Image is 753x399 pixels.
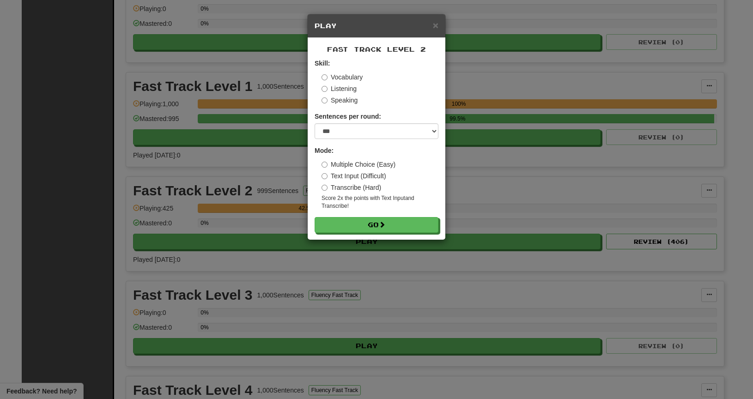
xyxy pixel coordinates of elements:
[322,84,357,93] label: Listening
[322,194,438,210] small: Score 2x the points with Text Input and Transcribe !
[433,20,438,30] button: Close
[322,96,358,105] label: Speaking
[327,45,426,53] span: Fast Track Level 2
[322,74,328,80] input: Vocabulary
[322,183,381,192] label: Transcribe (Hard)
[322,173,328,179] input: Text Input (Difficult)
[322,86,328,92] input: Listening
[433,20,438,30] span: ×
[315,147,334,154] strong: Mode:
[322,97,328,103] input: Speaking
[322,171,386,181] label: Text Input (Difficult)
[322,73,363,82] label: Vocabulary
[322,162,328,168] input: Multiple Choice (Easy)
[315,112,381,121] label: Sentences per round:
[315,60,330,67] strong: Skill:
[322,160,395,169] label: Multiple Choice (Easy)
[322,185,328,191] input: Transcribe (Hard)
[315,21,438,30] h5: Play
[315,217,438,233] button: Go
